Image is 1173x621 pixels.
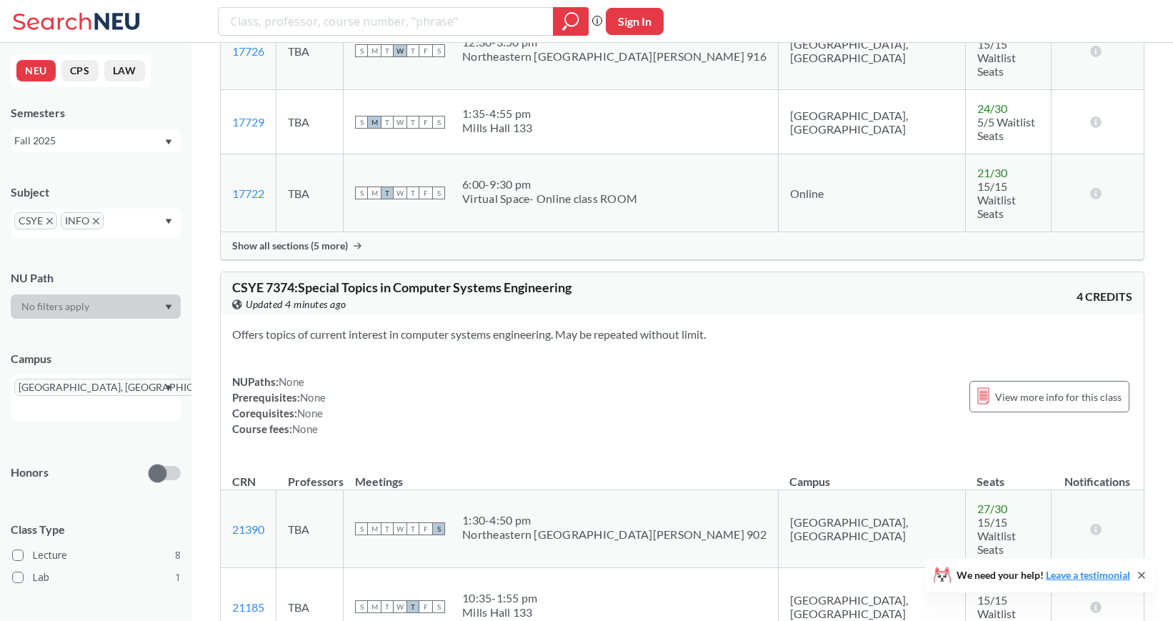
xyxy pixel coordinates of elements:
[419,187,432,199] span: F
[276,490,344,568] td: TBA
[394,600,406,613] span: W
[221,232,1144,259] div: Show all sections (5 more)
[368,44,381,57] span: M
[11,105,181,121] div: Semesters
[965,459,1051,490] th: Seats
[977,515,1016,556] span: 15/15 Waitlist Seats
[406,187,419,199] span: T
[232,187,264,200] a: 17722
[16,60,56,81] button: NEU
[381,187,394,199] span: T
[46,218,53,224] svg: X to remove pill
[355,44,368,57] span: S
[381,116,394,129] span: T
[232,44,264,58] a: 17726
[977,37,1016,78] span: 15/15 Waitlist Seats
[11,294,181,319] div: Dropdown arrow
[778,90,965,154] td: [GEOGRAPHIC_DATA], [GEOGRAPHIC_DATA]
[11,184,181,200] div: Subject
[276,459,344,490] th: Professors
[977,115,1035,142] span: 5/5 Waitlist Seats
[406,44,419,57] span: T
[778,12,965,90] td: [GEOGRAPHIC_DATA], [GEOGRAPHIC_DATA]
[432,44,445,57] span: S
[12,568,181,587] label: Lab
[11,129,181,152] div: Fall 2025Dropdown arrow
[165,385,172,391] svg: Dropdown arrow
[93,218,99,224] svg: X to remove pill
[381,600,394,613] span: T
[432,116,445,129] span: S
[355,187,368,199] span: S
[232,239,348,252] span: Show all sections (5 more)
[355,600,368,613] span: S
[1077,289,1132,304] span: 4 CREDITS
[61,60,99,81] button: CPS
[406,522,419,535] span: T
[165,219,172,224] svg: Dropdown arrow
[14,133,164,149] div: Fall 2025
[175,570,181,585] span: 1
[11,522,181,537] span: Class Type
[995,388,1122,406] span: View more info for this class
[977,502,1007,515] span: 27 / 30
[14,379,241,396] span: [GEOGRAPHIC_DATA], [GEOGRAPHIC_DATA]X to remove pill
[432,600,445,613] span: S
[462,106,533,121] div: 1:35 - 4:55 pm
[368,187,381,199] span: M
[11,464,49,481] p: Honors
[11,375,181,421] div: [GEOGRAPHIC_DATA], [GEOGRAPHIC_DATA]X to remove pillDropdown arrow
[394,116,406,129] span: W
[279,375,304,388] span: None
[344,459,779,490] th: Meetings
[432,522,445,535] span: S
[300,391,326,404] span: None
[406,600,419,613] span: T
[104,60,145,81] button: LAW
[232,279,571,295] span: CSYE 7374 : Special Topics in Computer Systems Engineering
[276,90,344,154] td: TBA
[297,407,323,419] span: None
[977,101,1007,115] span: 24 / 30
[462,605,537,620] div: Mills Hall 133
[462,591,537,605] div: 10:35 - 1:55 pm
[292,422,318,435] span: None
[355,116,368,129] span: S
[419,116,432,129] span: F
[957,570,1130,580] span: We need your help!
[462,49,767,64] div: Northeastern [GEOGRAPHIC_DATA][PERSON_NAME] 916
[355,522,368,535] span: S
[11,270,181,286] div: NU Path
[232,474,256,490] div: CRN
[778,490,965,568] td: [GEOGRAPHIC_DATA], [GEOGRAPHIC_DATA]
[462,527,767,542] div: Northeastern [GEOGRAPHIC_DATA][PERSON_NAME] 902
[394,44,406,57] span: W
[1046,569,1130,581] a: Leave a testimonial
[61,212,104,229] span: INFOX to remove pill
[462,192,637,206] div: Virtual Space- Online class ROOM
[232,374,326,437] div: NUPaths: Prerequisites: Corequisites: Course fees:
[14,212,57,229] span: CSYEX to remove pill
[394,187,406,199] span: W
[229,9,543,34] input: Class, professor, course number, "phrase"
[462,513,767,527] div: 1:30 - 4:50 pm
[381,44,394,57] span: T
[553,7,589,36] div: magnifying glass
[406,116,419,129] span: T
[232,522,264,536] a: 21390
[11,209,181,238] div: CSYEX to remove pillINFOX to remove pillDropdown arrow
[977,166,1007,179] span: 21 / 30
[368,600,381,613] span: M
[432,187,445,199] span: S
[606,8,664,35] button: Sign In
[419,44,432,57] span: F
[12,546,181,565] label: Lecture
[778,154,965,232] td: Online
[165,304,172,310] svg: Dropdown arrow
[419,522,432,535] span: F
[232,327,1132,342] section: Offers topics of current interest in computer systems engineering. May be repeated without limit.
[462,177,637,192] div: 6:00 - 9:30 pm
[394,522,406,535] span: W
[11,351,181,367] div: Campus
[368,522,381,535] span: M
